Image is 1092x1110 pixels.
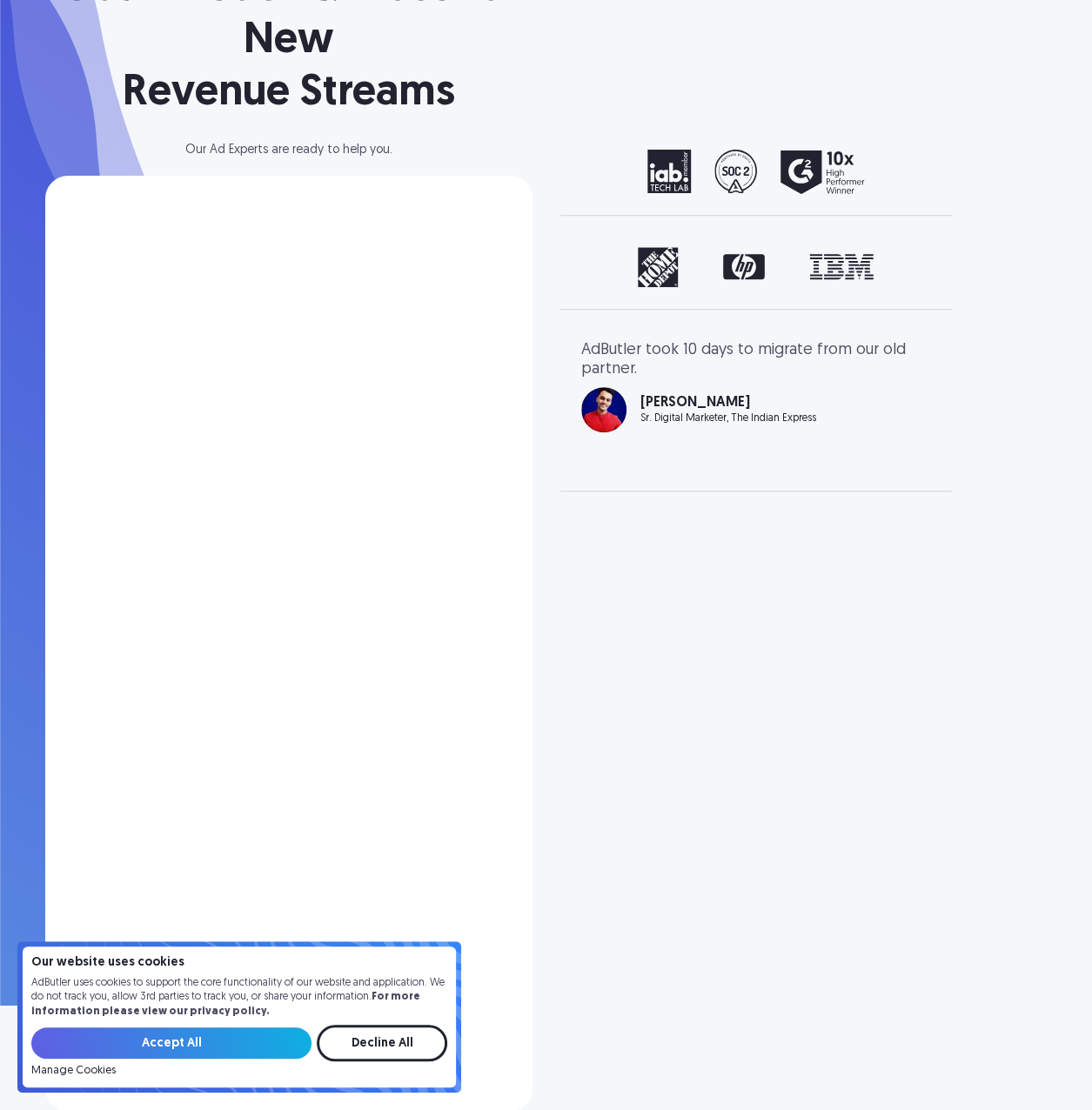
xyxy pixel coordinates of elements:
div: carousel [581,150,931,194]
div: AdButler took 10 days to migrate from our old partner. [581,341,931,378]
div: next slide [861,150,931,194]
input: Decline All [317,1025,447,1061]
div: next slide [861,247,931,288]
div: carousel [581,247,931,288]
div: next slide [861,341,931,470]
div: 1 of 3 [581,247,931,288]
iframe: Form 0 [73,207,505,1080]
div: carousel [581,341,931,470]
div: [PERSON_NAME] [640,396,816,410]
form: Email Form [73,207,505,1080]
h4: Our website uses cookies [31,957,447,969]
div: Sr. Digital Marketer, The Indian Express [640,413,816,424]
div: 1 of 2 [581,150,931,194]
div: Our Ad Experts are ready to help you. [45,144,533,157]
input: Accept All [31,1027,312,1059]
form: Email Form [31,1025,447,1077]
a: Manage Cookies [31,1065,116,1077]
p: AdButler uses cookies to support the core functionality of our website and application. We do not... [31,976,447,1020]
div: 1 of 3 [581,341,931,432]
